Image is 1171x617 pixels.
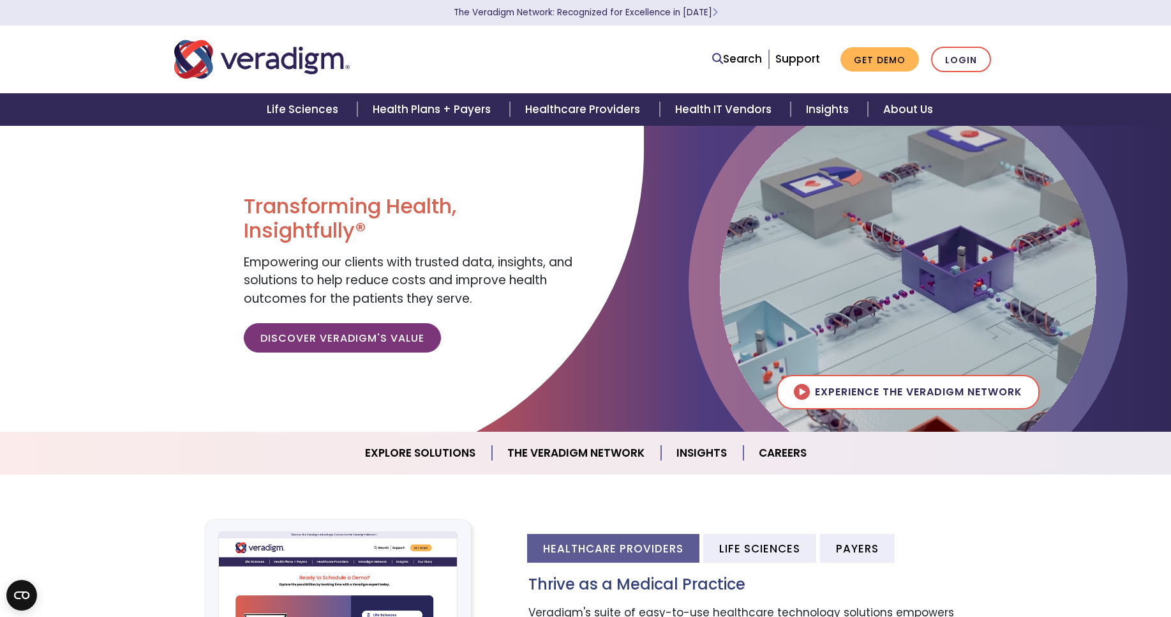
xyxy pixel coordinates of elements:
span: Empowering our clients with trusted data, insights, and solutions to help reduce costs and improv... [244,254,572,307]
a: Support [775,51,820,66]
a: Login [931,47,991,73]
a: Health IT Vendors [660,93,791,126]
a: Healthcare Providers [510,93,659,126]
li: Payers [820,534,895,563]
li: Life Sciences [703,534,816,563]
a: Discover Veradigm's Value [244,323,441,353]
img: Veradigm logo [174,38,350,80]
a: The Veradigm Network: Recognized for Excellence in [DATE]Learn More [454,6,718,19]
button: Open CMP widget [6,580,37,611]
a: Careers [743,437,822,469]
a: About Us [868,93,948,126]
a: Insights [661,437,743,469]
a: Search [712,50,762,68]
a: The Veradigm Network [492,437,661,469]
a: Get Demo [840,47,919,72]
h3: Thrive as a Medical Practice [528,575,997,594]
a: Health Plans + Payers [357,93,510,126]
a: Insights [791,93,868,126]
a: Explore Solutions [350,437,492,469]
li: Healthcare Providers [527,534,699,563]
h1: Transforming Health, Insightfully® [244,194,576,243]
span: Learn More [712,6,718,19]
a: Life Sciences [251,93,357,126]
